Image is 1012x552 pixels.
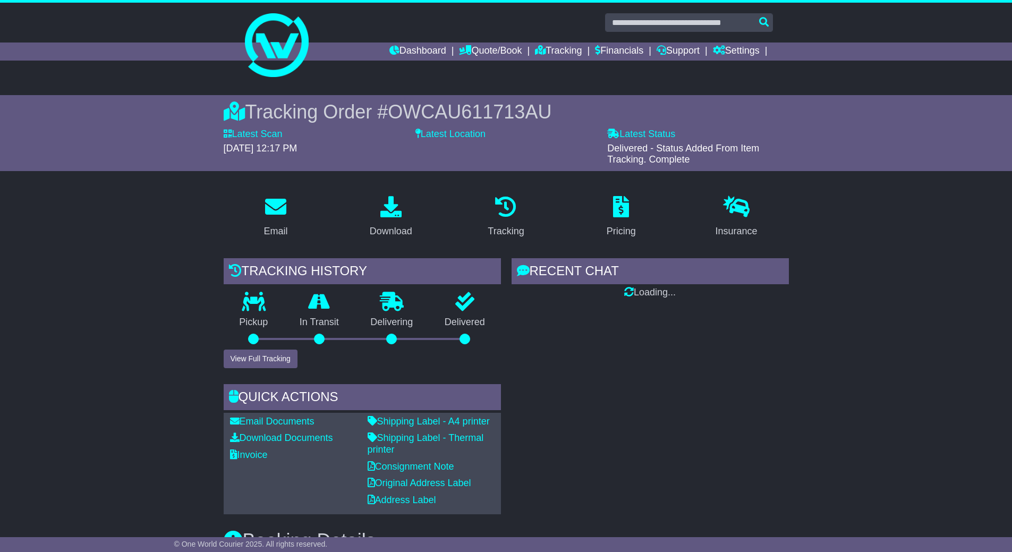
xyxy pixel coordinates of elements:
[370,224,412,239] div: Download
[368,461,454,472] a: Consignment Note
[224,100,789,123] div: Tracking Order #
[284,317,355,328] p: In Transit
[657,43,700,61] a: Support
[224,258,501,287] div: Tracking history
[224,317,284,328] p: Pickup
[230,416,314,427] a: Email Documents
[600,192,643,242] a: Pricing
[355,317,429,328] p: Delivering
[512,258,789,287] div: RECENT CHAT
[388,101,551,123] span: OWCAU611713AU
[535,43,582,61] a: Tracking
[224,384,501,413] div: Quick Actions
[709,192,764,242] a: Insurance
[368,478,471,488] a: Original Address Label
[512,287,789,299] div: Loading...
[713,43,760,61] a: Settings
[488,224,524,239] div: Tracking
[263,224,287,239] div: Email
[607,224,636,239] div: Pricing
[595,43,643,61] a: Financials
[459,43,522,61] a: Quote/Book
[224,143,297,154] span: [DATE] 12:17 PM
[230,449,268,460] a: Invoice
[389,43,446,61] a: Dashboard
[415,129,486,140] label: Latest Location
[257,192,294,242] a: Email
[368,416,490,427] a: Shipping Label - A4 printer
[368,495,436,505] a: Address Label
[368,432,484,455] a: Shipping Label - Thermal printer
[607,129,675,140] label: Latest Status
[230,432,333,443] a: Download Documents
[363,192,419,242] a: Download
[224,129,283,140] label: Latest Scan
[716,224,758,239] div: Insurance
[429,317,501,328] p: Delivered
[224,350,297,368] button: View Full Tracking
[224,530,789,551] h3: Booking Details
[174,540,328,548] span: © One World Courier 2025. All rights reserved.
[607,143,759,165] span: Delivered - Status Added From Item Tracking. Complete
[481,192,531,242] a: Tracking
